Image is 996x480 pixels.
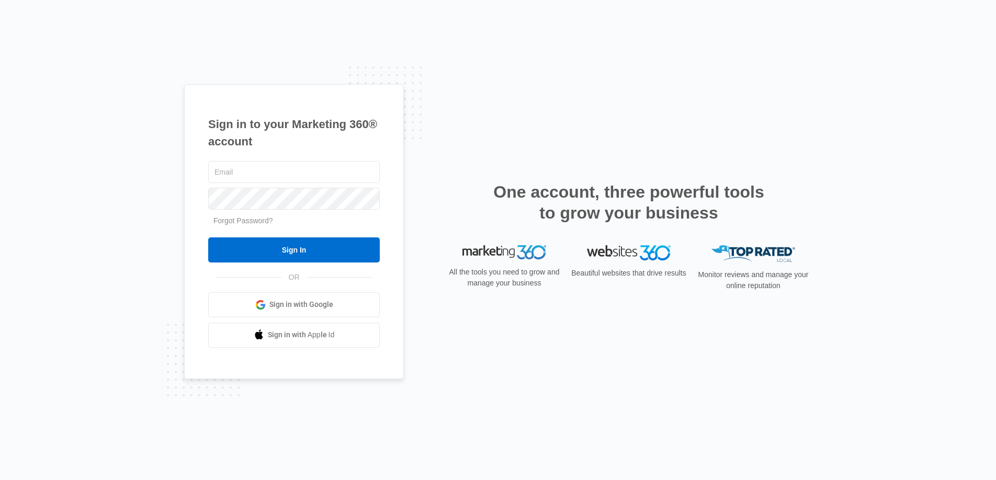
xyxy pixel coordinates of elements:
[490,181,767,223] h2: One account, three powerful tools to grow your business
[570,268,687,279] p: Beautiful websites that drive results
[208,237,380,262] input: Sign In
[208,116,380,150] h1: Sign in to your Marketing 360® account
[587,245,671,260] img: Websites 360
[268,329,335,340] span: Sign in with Apple Id
[446,267,563,289] p: All the tools you need to grow and manage your business
[462,245,546,260] img: Marketing 360
[695,269,812,291] p: Monitor reviews and manage your online reputation
[281,272,307,283] span: OR
[213,216,273,225] a: Forgot Password?
[269,299,333,310] span: Sign in with Google
[208,323,380,348] a: Sign in with Apple Id
[208,161,380,183] input: Email
[208,292,380,317] a: Sign in with Google
[711,245,795,262] img: Top Rated Local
